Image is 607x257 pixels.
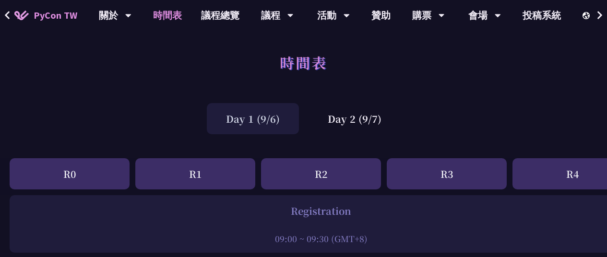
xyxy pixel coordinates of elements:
div: Day 1 (9/6) [207,103,299,134]
div: R1 [135,158,255,189]
div: R2 [261,158,381,189]
h1: 時間表 [280,48,327,77]
img: Locale Icon [583,12,592,19]
span: PyCon TW [34,8,77,23]
div: R3 [387,158,507,189]
a: PyCon TW [5,3,87,27]
img: Home icon of PyCon TW 2025 [14,11,29,20]
div: Day 2 (9/7) [309,103,401,134]
div: R0 [10,158,130,189]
